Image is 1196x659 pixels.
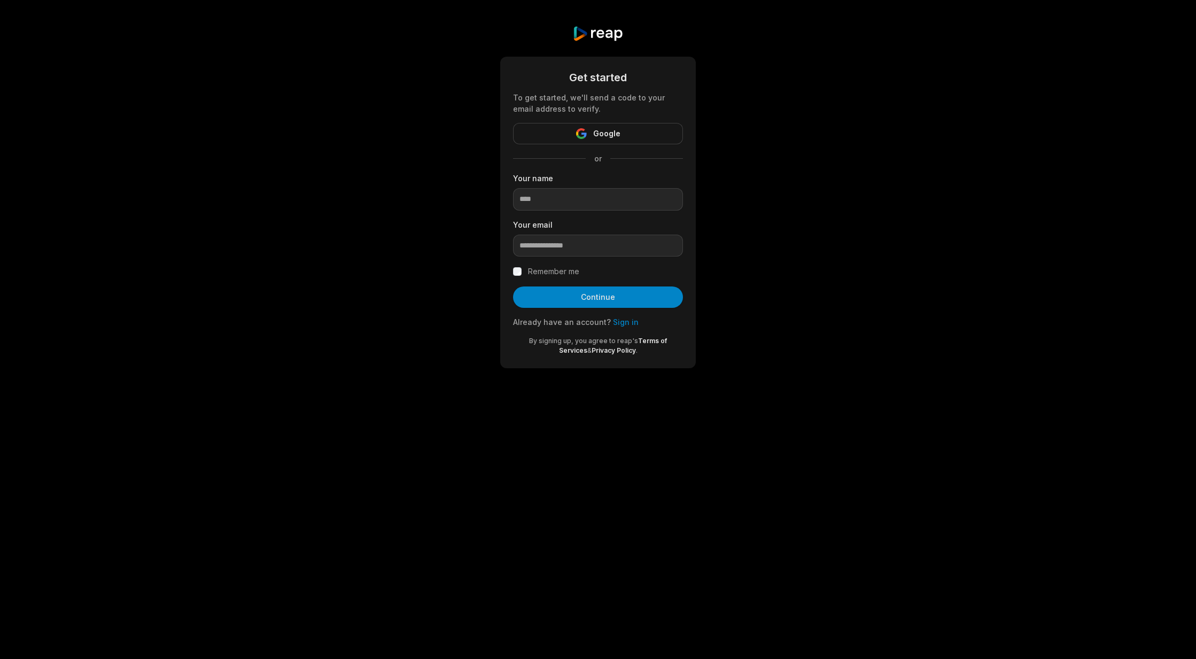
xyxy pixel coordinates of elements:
[513,219,683,230] label: Your email
[513,286,683,308] button: Continue
[513,173,683,184] label: Your name
[593,127,620,140] span: Google
[572,26,623,42] img: reap
[513,317,611,327] span: Already have an account?
[513,92,683,114] div: To get started, we'll send a code to your email address to verify.
[636,346,638,354] span: .
[513,69,683,86] div: Get started
[586,153,610,164] span: or
[528,265,579,278] label: Remember me
[592,346,636,354] a: Privacy Policy
[513,123,683,144] button: Google
[529,337,638,345] span: By signing up, you agree to reap's
[613,317,639,327] a: Sign in
[587,346,592,354] span: &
